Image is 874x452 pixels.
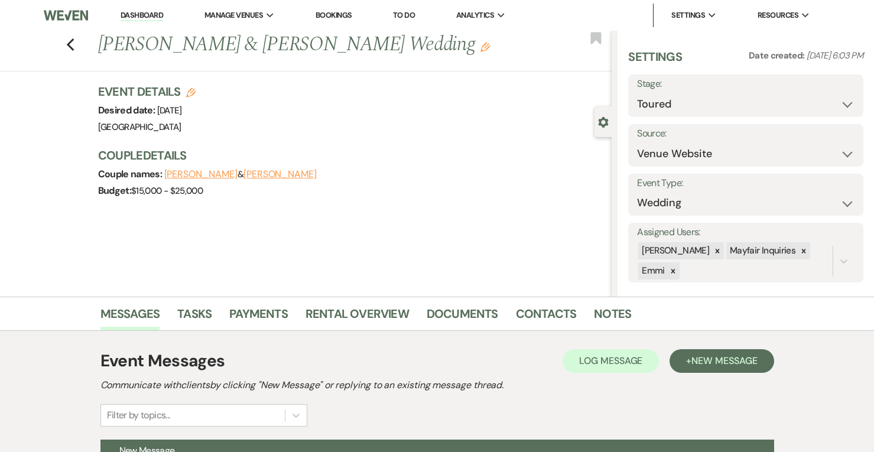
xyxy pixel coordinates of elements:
span: Resources [758,9,798,21]
a: Tasks [177,304,212,330]
button: Close lead details [598,116,609,127]
label: Source: [637,125,854,142]
span: [GEOGRAPHIC_DATA] [98,121,181,133]
h3: Settings [628,48,682,74]
img: Weven Logo [44,3,88,28]
a: To Do [393,10,415,20]
span: [DATE] [157,105,182,116]
label: Stage: [637,76,854,93]
span: Manage Venues [204,9,263,21]
span: Couple names: [98,168,164,180]
div: Emmi [638,262,666,279]
label: Assigned Users: [637,224,854,241]
span: & [164,168,317,180]
button: +New Message [670,349,774,373]
span: $15,000 - $25,000 [131,185,203,197]
h1: Event Messages [100,349,225,373]
h3: Couple Details [98,147,600,164]
span: Log Message [579,355,642,367]
a: Payments [229,304,288,330]
a: Notes [594,304,631,330]
span: New Message [691,355,757,367]
div: Mayfair Inquiries [726,242,797,259]
label: Event Type: [637,175,854,192]
h3: Event Details [98,83,196,100]
span: Settings [671,9,705,21]
a: Documents [427,304,498,330]
button: Log Message [563,349,659,373]
button: Edit [480,41,490,52]
a: Dashboard [121,10,163,21]
span: Desired date: [98,104,157,116]
span: Analytics [456,9,494,21]
a: Bookings [316,10,352,20]
span: Date created: [749,50,807,61]
a: Rental Overview [306,304,409,330]
a: Contacts [516,304,577,330]
h1: [PERSON_NAME] & [PERSON_NAME] Wedding [98,31,505,59]
span: Budget: [98,184,132,197]
h2: Communicate with clients by clicking "New Message" or replying to an existing message thread. [100,378,774,392]
span: [DATE] 6:03 PM [807,50,863,61]
button: [PERSON_NAME] [243,170,317,179]
a: Messages [100,304,160,330]
button: [PERSON_NAME] [164,170,238,179]
div: Filter by topics... [107,408,170,422]
div: [PERSON_NAME] [638,242,711,259]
